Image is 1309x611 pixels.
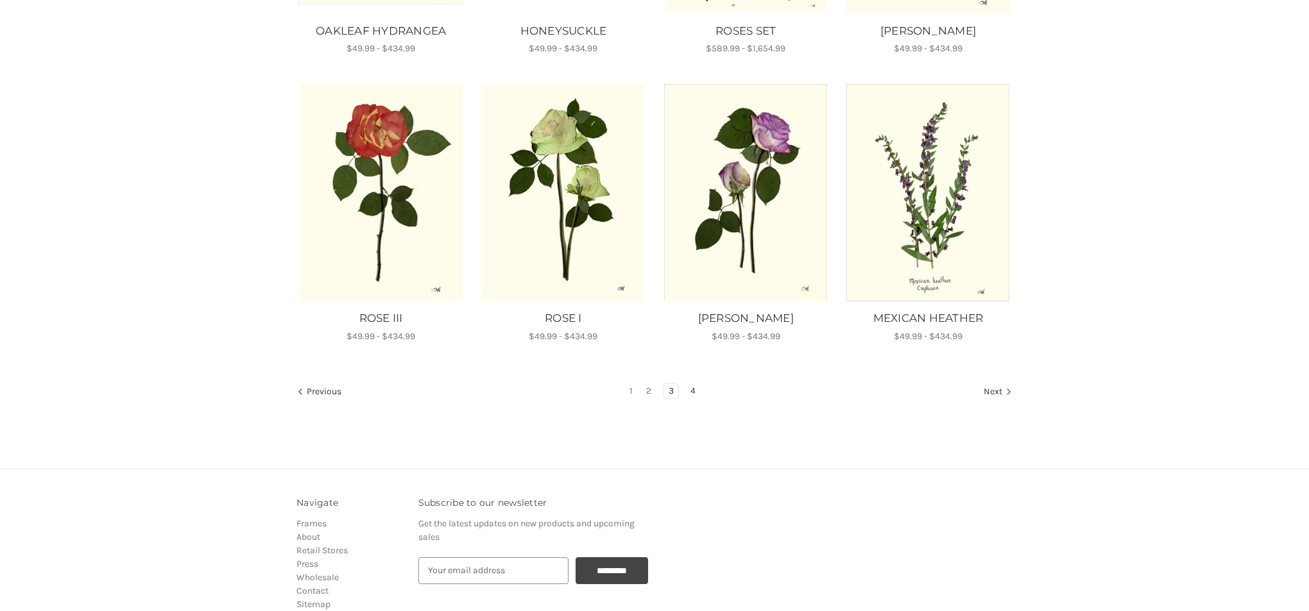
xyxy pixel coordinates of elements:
[894,331,963,342] span: $49.99 - $434.99
[662,310,830,327] a: ROSE II, Price range from $49.99 to $434.99
[844,310,1013,327] a: MEXICAN HEATHER, Price range from $49.99 to $434.99
[479,23,647,40] a: HONEYSUCKLE, Price range from $49.99 to $434.99
[296,383,1013,401] nav: pagination
[529,43,597,54] span: $49.99 - $434.99
[298,84,463,301] img: Unframed
[529,331,597,342] span: $49.99 - $434.99
[296,23,465,40] a: OAKLEAF HYDRANGEA, Price range from $49.99 to $434.99
[663,84,828,301] a: ROSE II, Price range from $49.99 to $434.99
[844,23,1013,40] a: ROSE IV, Price range from $49.99 to $434.99
[663,84,828,301] img: Unframed
[296,572,339,583] a: Wholesale
[664,384,678,398] a: Page 3 of 4
[297,384,346,401] a: Previous
[298,84,463,301] a: ROSE III, Price range from $49.99 to $434.99
[296,585,329,596] a: Contact
[479,310,647,327] a: ROSE I, Price range from $49.99 to $434.99
[662,23,830,40] a: ROSES SET, Price range from $589.99 to $1,654.99
[296,310,465,327] a: ROSE III, Price range from $49.99 to $434.99
[894,43,963,54] span: $49.99 - $434.99
[296,496,405,510] h3: Navigate
[846,84,1011,301] a: MEXICAN HEATHER, Price range from $49.99 to $434.99
[642,384,656,398] a: Page 2 of 4
[686,384,700,398] a: Page 4 of 4
[296,558,318,569] a: Press
[481,84,646,301] img: Unframed
[418,496,648,510] h3: Subscribe to our newsletter
[296,545,348,556] a: Retail Stores
[346,331,415,342] span: $49.99 - $434.99
[296,599,330,610] a: Sitemap
[625,384,637,398] a: Page 1 of 4
[418,517,648,544] p: Get the latest updates on new products and upcoming sales
[296,531,320,542] a: About
[296,518,327,529] a: Frames
[346,43,415,54] span: $49.99 - $434.99
[979,384,1012,401] a: Next
[418,557,569,584] input: Your email address
[706,43,785,54] span: $589.99 - $1,654.99
[712,331,780,342] span: $49.99 - $434.99
[481,84,646,301] a: ROSE I, Price range from $49.99 to $434.99
[846,84,1011,301] img: Unframed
